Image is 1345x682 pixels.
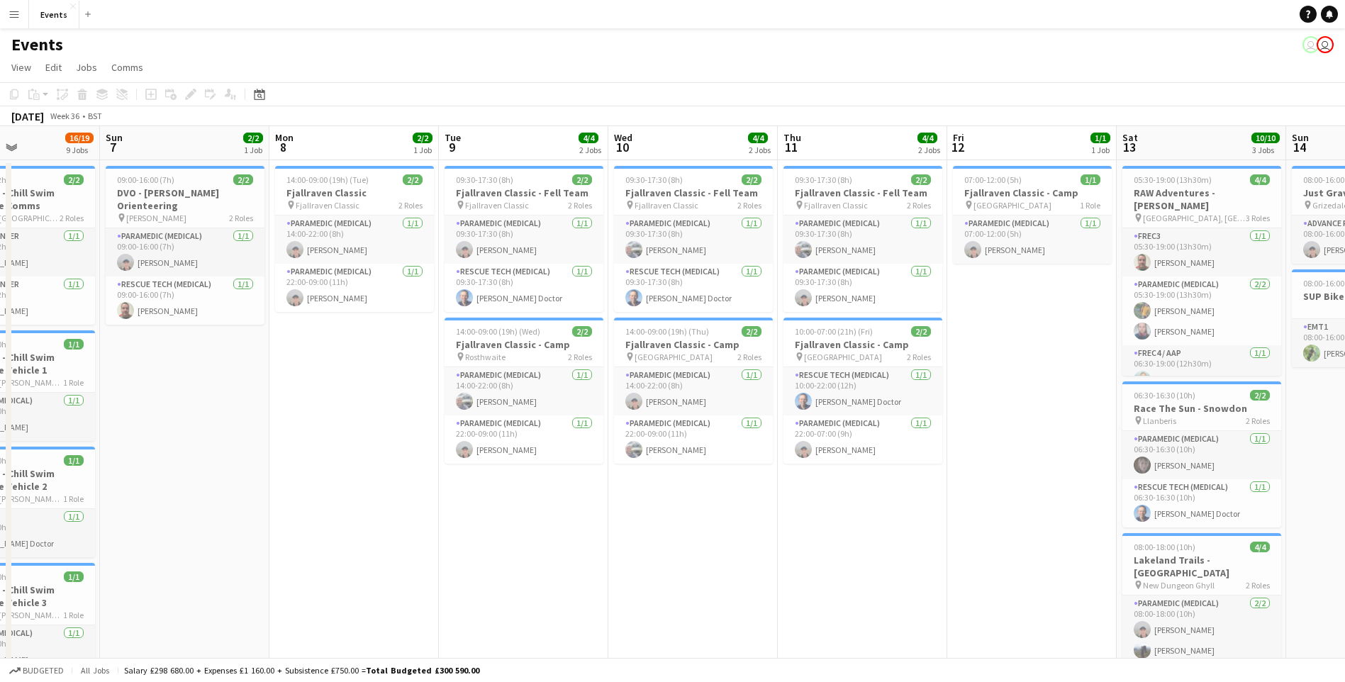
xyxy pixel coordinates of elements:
[47,111,82,121] span: Week 36
[40,58,67,77] a: Edit
[70,58,103,77] a: Jobs
[106,58,149,77] a: Comms
[124,665,479,676] div: Salary £298 680.00 + Expenses £1 160.00 + Subsistence £750.00 =
[78,665,112,676] span: All jobs
[366,665,479,676] span: Total Budgeted £300 590.00
[1302,36,1319,53] app-user-avatar: Paul Wilmore
[23,666,64,676] span: Budgeted
[111,61,143,74] span: Comms
[88,111,102,121] div: BST
[45,61,62,74] span: Edit
[29,1,79,28] button: Events
[6,58,37,77] a: View
[76,61,97,74] span: Jobs
[11,34,63,55] h1: Events
[11,61,31,74] span: View
[7,663,66,678] button: Budgeted
[11,109,44,123] div: [DATE]
[1317,36,1334,53] app-user-avatar: Paul Wilmore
